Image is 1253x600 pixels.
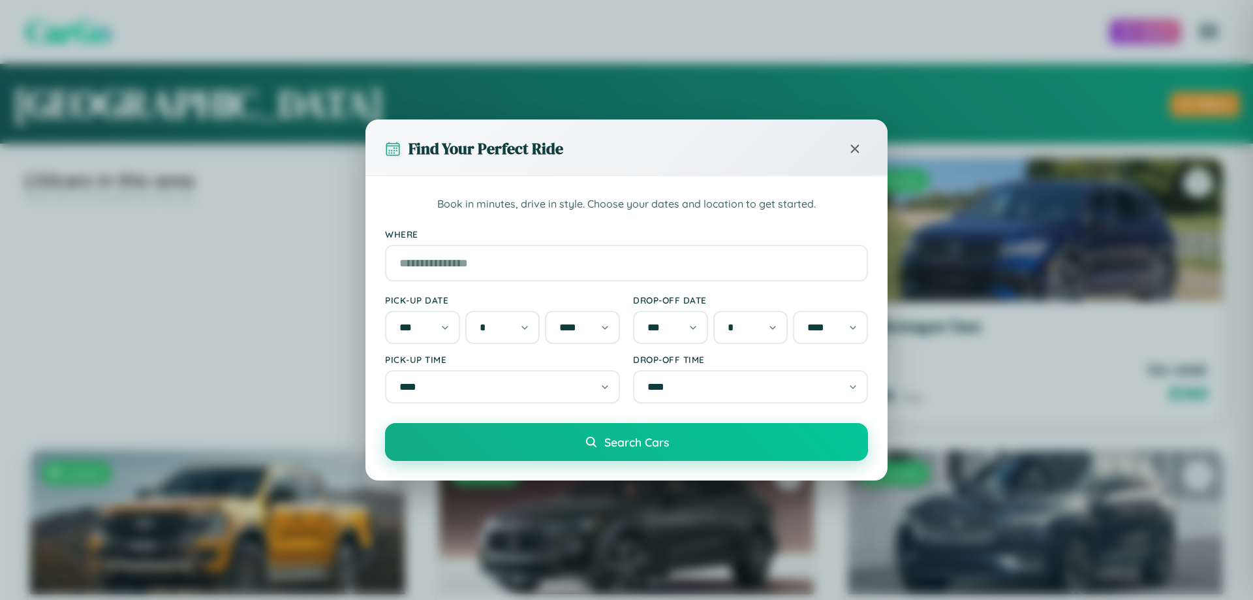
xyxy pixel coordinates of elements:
[633,354,868,365] label: Drop-off Time
[633,294,868,306] label: Drop-off Date
[385,354,620,365] label: Pick-up Time
[385,423,868,461] button: Search Cars
[385,229,868,240] label: Where
[385,294,620,306] label: Pick-up Date
[409,138,563,159] h3: Find Your Perfect Ride
[385,196,868,213] p: Book in minutes, drive in style. Choose your dates and location to get started.
[604,435,669,449] span: Search Cars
